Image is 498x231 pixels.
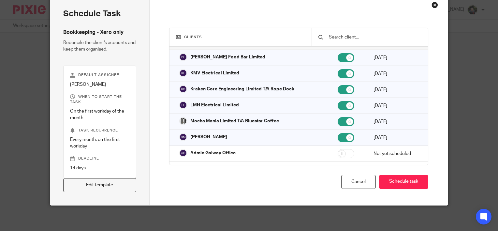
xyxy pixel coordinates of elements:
p: KMV Electrical Limited [190,70,239,76]
p: Mocha Mania Limited T/A Bluestar Coffee [190,118,279,124]
p: On the first workday of the month [70,108,129,121]
p: 14 days [70,165,129,171]
p: [DATE] [373,102,418,109]
p: [DATE] [373,86,418,93]
p: [DATE] [373,54,418,61]
p: Not yet scheduled [373,150,418,157]
button: Schedule task [379,175,428,189]
p: Deadline [70,156,129,161]
h2: Schedule task [63,8,136,19]
p: Every month, on the first workday [70,136,129,150]
p: [DATE] [373,70,418,77]
img: LogoTop.gif [179,117,187,125]
img: svg%3E [179,149,187,157]
p: [PERSON_NAME] Food Bar Limited [190,54,265,60]
p: [PERSON_NAME] [70,81,129,88]
div: Cancel [341,175,376,189]
p: [PERSON_NAME] [190,134,227,140]
h4: Bookkeeping - Xero only [63,29,136,36]
p: Reconcile the client's accounts and keep them organised. [63,39,136,53]
p: [DATE] [373,134,418,141]
img: svg%3E [179,101,187,109]
p: Task recurrence [70,128,129,133]
a: Edit template [63,178,136,192]
img: svg%3E [179,85,187,93]
img: svg%3E [179,69,187,77]
p: [DATE] [373,118,418,125]
p: Default assignee [70,72,129,78]
p: Kraken Core Engineering Limited T/A Rope Dock [190,86,294,92]
p: When to start the task [70,94,129,105]
h3: Clients [176,35,305,40]
p: LMN Electrical Limited [190,102,239,108]
img: svg%3E [179,133,187,141]
p: Admin Galway Office [190,150,236,156]
img: svg%3E [179,53,187,61]
input: Search client... [328,34,421,41]
div: Close this dialog window [432,2,438,8]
